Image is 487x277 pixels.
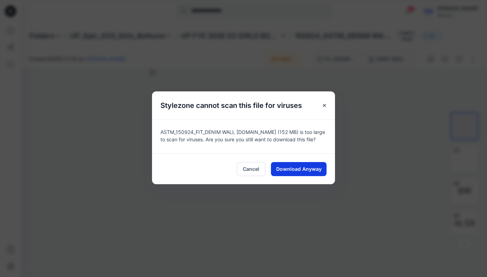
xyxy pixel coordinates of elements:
[152,91,310,120] h5: Stylezone cannot scan this file for viruses
[243,165,259,173] span: Cancel
[276,165,322,173] span: Download Anyway
[152,120,335,153] div: ASTM_150924_FIT_DENIM WALL [DOMAIN_NAME] (152 MB) is too large to scan for viruses. Are you sure ...
[237,162,265,176] button: Cancel
[271,162,327,176] button: Download Anyway
[318,99,331,112] button: Close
